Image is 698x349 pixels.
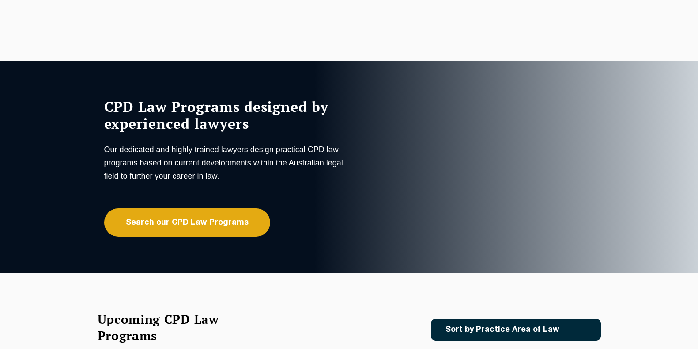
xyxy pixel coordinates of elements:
[104,143,347,183] p: Our dedicated and highly trained lawyers design practical CPD law programs based on current devel...
[104,208,270,237] a: Search our CPD Law Programs
[573,326,584,334] img: Icon
[98,311,241,344] h2: Upcoming CPD Law Programs
[104,98,347,132] h1: CPD Law Programs designed by experienced lawyers
[431,319,601,341] a: Sort by Practice Area of Law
